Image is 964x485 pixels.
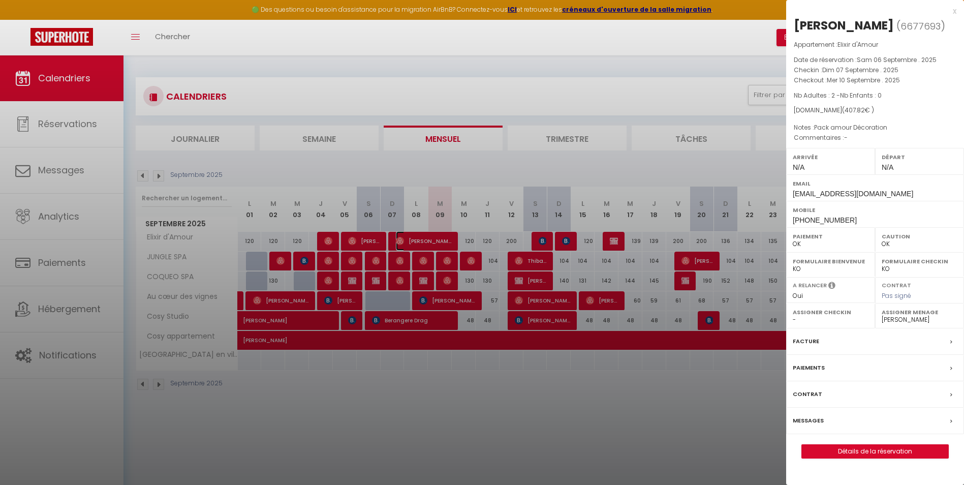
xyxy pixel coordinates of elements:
[882,281,911,288] label: Contrat
[793,190,913,198] span: [EMAIL_ADDRESS][DOMAIN_NAME]
[882,163,893,171] span: N/A
[793,256,868,266] label: Formulaire Bienvenue
[793,231,868,241] label: Paiement
[794,133,956,143] p: Commentaires :
[882,256,957,266] label: Formulaire Checkin
[794,91,882,100] span: Nb Adultes : 2 -
[900,20,941,33] span: 6677693
[794,65,956,75] p: Checkin :
[793,163,804,171] span: N/A
[837,40,878,49] span: Elixir d'Amour
[793,216,857,224] span: [PHONE_NUMBER]
[882,307,957,317] label: Assigner Menage
[794,17,894,34] div: [PERSON_NAME]
[794,75,956,85] p: Checkout :
[814,123,887,132] span: Pack amour Décoration
[842,106,874,114] span: ( € )
[794,40,956,50] p: Appartement :
[845,106,865,114] span: 407.82
[794,123,956,133] p: Notes :
[840,91,882,100] span: Nb Enfants : 0
[793,307,868,317] label: Assigner Checkin
[822,66,898,74] span: Dim 07 Septembre . 2025
[844,133,848,142] span: -
[794,55,956,65] p: Date de réservation :
[793,152,868,162] label: Arrivée
[882,152,957,162] label: Départ
[857,55,937,64] span: Sam 06 Septembre . 2025
[827,76,900,84] span: Mer 10 Septembre . 2025
[882,231,957,241] label: Caution
[828,281,835,292] i: Sélectionner OUI si vous souhaiter envoyer les séquences de messages post-checkout
[793,415,824,426] label: Messages
[794,106,956,115] div: [DOMAIN_NAME]
[793,336,819,347] label: Facture
[896,19,945,33] span: ( )
[793,178,957,189] label: Email
[786,5,956,17] div: x
[801,444,949,459] button: Détails de la réservation
[793,281,827,290] label: A relancer
[882,291,911,300] span: Pas signé
[802,445,948,458] a: Détails de la réservation
[793,362,825,373] label: Paiements
[793,389,822,400] label: Contrat
[793,205,957,215] label: Mobile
